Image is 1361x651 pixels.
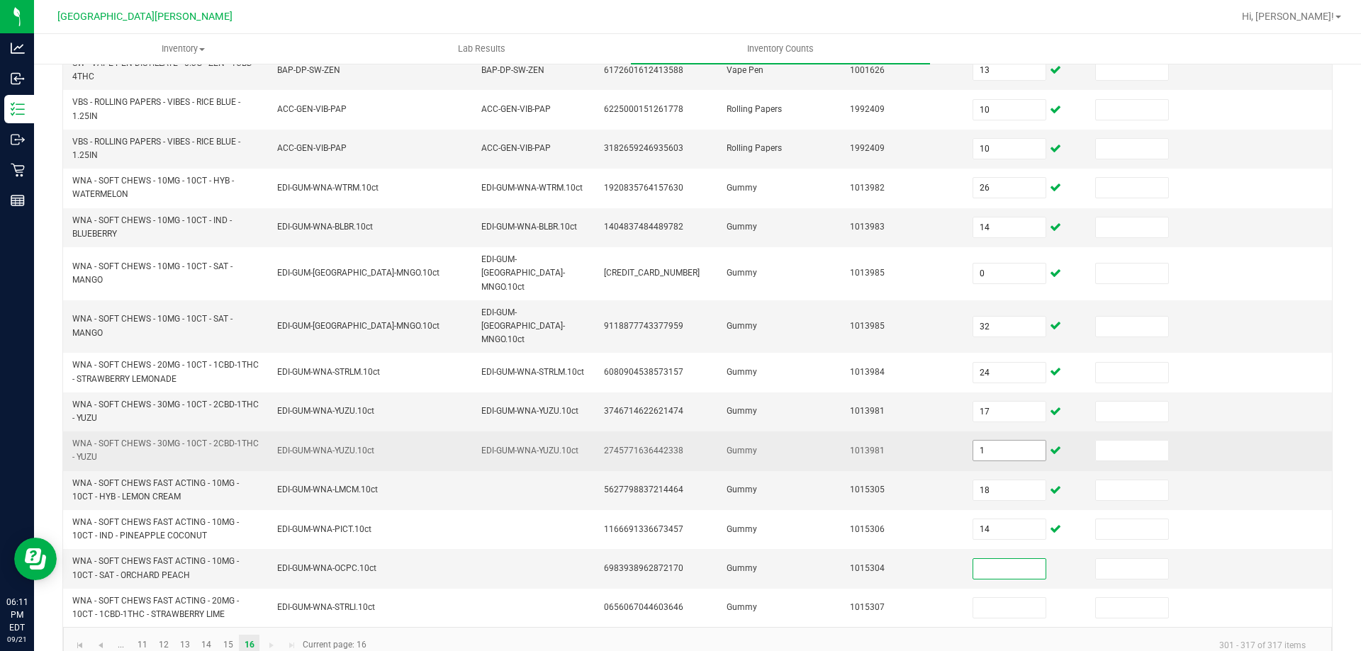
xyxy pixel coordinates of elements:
span: WNA - SOFT CHEWS FAST ACTING - 10MG - 10CT - IND - PINEAPPLE COCONUT [72,517,239,540]
span: Inventory Counts [728,43,833,55]
span: Gummy [727,183,757,193]
inline-svg: Inbound [11,72,25,86]
span: Go to the first page [74,640,86,651]
span: 6080904538573157 [604,367,683,377]
span: Gummy [727,446,757,455]
span: Gummy [727,406,757,416]
span: 0656067044603646 [604,602,683,612]
span: EDI-GUM-WNA-WTRM.10ct [277,183,379,193]
span: Vape Pen [727,65,763,75]
span: Gummy [727,563,757,573]
span: Hi, [PERSON_NAME]! [1242,11,1334,22]
span: 5627798837214464 [604,485,683,494]
span: EDI-GUM-WNA-YUZU.10ct [277,406,374,416]
span: EDI-GUM-[GEOGRAPHIC_DATA]-MNGO.10ct [481,307,565,344]
span: 6172601612413588 [604,65,683,75]
span: WNA - SOFT CHEWS FAST ACTING - 10MG - 10CT - SAT - ORCHARD PEACH [72,556,239,579]
a: Inventory [34,34,332,64]
span: EDI-GUM-WNA-STRLM.10ct [481,367,584,377]
iframe: Resource center [14,538,57,580]
span: WNA - SOFT CHEWS - 10MG - 10CT - SAT - MANGO [72,261,233,285]
span: 1013981 [850,406,885,416]
p: 09/21 [6,634,28,645]
span: ACC-GEN-VIB-PAP [481,143,551,153]
span: BAP-DP-SW-ZEN [277,65,340,75]
span: WNA - SOFT CHEWS FAST ACTING - 10MG - 10CT - HYB - LEMON CREAM [72,478,239,502]
span: Go to the previous page [95,640,106,651]
span: 1013985 [850,268,885,278]
span: Lab Results [439,43,525,55]
span: EDI-GUM-WNA-STRLI.10ct [277,602,375,612]
p: 06:11 PM EDT [6,596,28,634]
span: 6983938962872170 [604,563,683,573]
span: EDI-GUM-WNA-YUZU.10ct [481,446,578,455]
span: 1920835764157630 [604,183,683,193]
span: EDI-GUM-WNA-PICT.10ct [277,524,371,534]
span: 1992409 [850,143,885,153]
span: EDI-GUM-WNA-WTRM.10ct [481,183,583,193]
span: Gummy [727,367,757,377]
span: WNA - SOFT CHEWS - 20MG - 10CT - 1CBD-1THC - STRAWBERRY LEMONADE [72,360,259,383]
span: 1015304 [850,563,885,573]
span: EDI-GUM-WNA-BLBR.10ct [481,222,577,232]
span: EDI-GUM-WNA-YUZU.10ct [277,446,374,455]
inline-svg: Outbound [11,132,25,147]
span: 1992409 [850,104,885,114]
span: [CREDIT_CARD_NUMBER] [604,268,700,278]
span: EDI-GUM-WNA-YUZU.10ct [481,406,578,416]
span: EDI-GUM-[GEOGRAPHIC_DATA]-MNGO.10ct [481,254,565,291]
span: 1166691336673457 [604,524,683,534]
inline-svg: Analytics [11,41,25,55]
span: VBS - ROLLING PAPERS - VIBES - RICE BLUE - 1.25IN [72,137,240,160]
span: 3746714622621474 [604,406,683,416]
span: 1013983 [850,222,885,232]
span: ACC-GEN-VIB-PAP [277,104,347,114]
span: WNA - SOFT CHEWS - 10MG - 10CT - SAT - MANGO [72,314,233,337]
span: WNA - SOFT CHEWS - 10MG - 10CT - IND - BLUEBERRY [72,215,232,239]
span: 1015305 [850,485,885,494]
span: Inventory [35,43,332,55]
span: 1015307 [850,602,885,612]
span: EDI-GUM-WNA-STRLM.10ct [277,367,380,377]
span: 1404837484489782 [604,222,683,232]
span: 1013982 [850,183,885,193]
span: Gummy [727,524,757,534]
inline-svg: Reports [11,193,25,208]
span: BAP-DP-SW-ZEN [481,65,544,75]
span: 1013984 [850,367,885,377]
span: 3182659246935603 [604,143,683,153]
a: Lab Results [332,34,631,64]
span: ACC-GEN-VIB-PAP [277,143,347,153]
span: EDI-GUM-[GEOGRAPHIC_DATA]-MNGO.10ct [277,268,439,278]
span: 1001626 [850,65,885,75]
span: EDI-GUM-[GEOGRAPHIC_DATA]-MNGO.10ct [277,321,439,331]
span: WNA - SOFT CHEWS - 30MG - 10CT - 2CBD-1THC - YUZU [72,438,259,462]
span: EDI-GUM-WNA-OCPC.10ct [277,563,376,573]
span: ACC-GEN-VIB-PAP [481,104,551,114]
span: 6225000151261778 [604,104,683,114]
inline-svg: Inventory [11,102,25,116]
span: EDI-GUM-WNA-BLBR.10ct [277,222,373,232]
span: 1015306 [850,524,885,534]
span: 1013981 [850,446,885,455]
inline-svg: Retail [11,163,25,177]
span: Gummy [727,321,757,331]
span: [GEOGRAPHIC_DATA][PERSON_NAME] [57,11,233,23]
span: VBS - ROLLING PAPERS - VIBES - RICE BLUE - 1.25IN [72,97,240,120]
span: WNA - SOFT CHEWS FAST ACTING - 20MG - 10CT - 1CBD-1THC - STRAWBERRY LIME [72,596,239,619]
span: Rolling Papers [727,143,782,153]
span: Gummy [727,602,757,612]
a: Inventory Counts [631,34,929,64]
span: 1013985 [850,321,885,331]
span: EDI-GUM-WNA-LMCM.10ct [277,485,378,494]
span: 2745771636442338 [604,446,683,455]
span: Gummy [727,222,757,232]
span: Gummy [727,268,757,278]
span: WNA - SOFT CHEWS - 30MG - 10CT - 2CBD-1THC - YUZU [72,400,259,423]
span: Gummy [727,485,757,494]
span: 9118877743377959 [604,321,683,331]
span: Rolling Papers [727,104,782,114]
span: WNA - SOFT CHEWS - 10MG - 10CT - HYB - WATERMELON [72,176,234,199]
